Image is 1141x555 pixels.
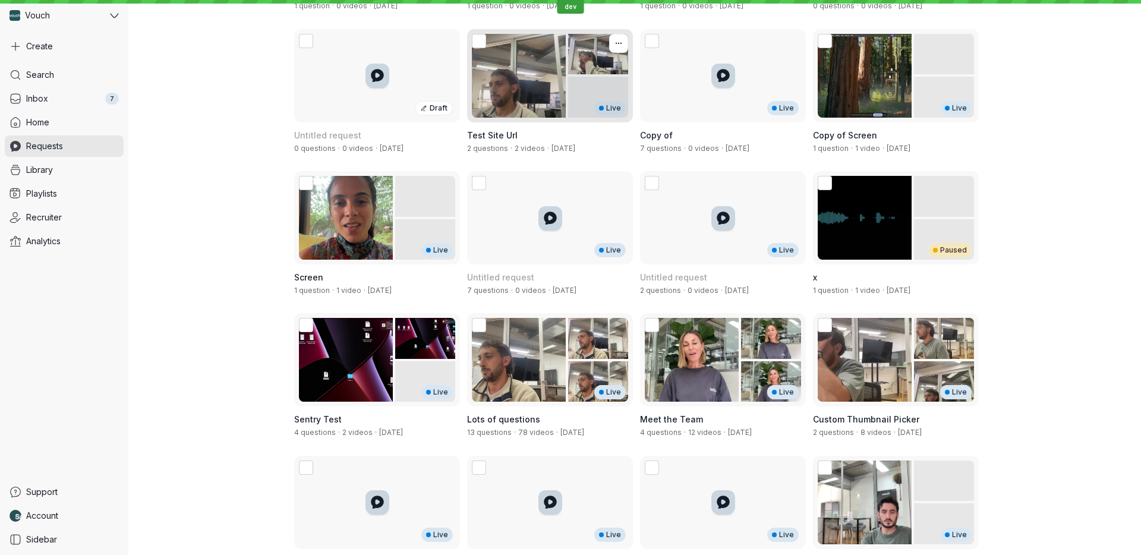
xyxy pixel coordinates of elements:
span: Test Site Url [467,130,518,140]
span: Created by Nathan Weinstock [887,286,910,295]
span: · [330,286,336,295]
span: · [373,144,380,153]
span: Created by Pro Teale [380,144,404,153]
a: Home [5,112,124,133]
span: Created by Stephane [726,144,749,153]
span: Created by Ben [725,286,749,295]
span: Analytics [26,235,61,247]
span: Created by Pro Teale [551,144,575,153]
span: · [676,1,682,11]
span: · [713,1,720,11]
span: Screen [294,272,323,282]
span: Untitled request [294,130,361,140]
span: 0 videos [515,286,546,295]
a: Sidebar [5,529,124,550]
span: · [336,144,342,153]
span: 1 video [855,286,880,295]
span: Inbox [26,93,48,105]
span: · [682,144,688,153]
span: Custom Thumbnail Picker [813,414,919,424]
span: · [849,144,855,153]
span: · [336,428,342,437]
span: 2 videos [342,428,373,437]
span: Sentry Test [294,414,342,424]
img: Vouch avatar [10,10,20,21]
span: Create [26,40,53,52]
a: Analytics [5,231,124,252]
button: Vouch avatarVouch [5,5,124,26]
span: · [512,428,518,437]
span: 1 question [640,1,676,10]
span: · [891,428,898,437]
span: Created by Pro Teale [720,1,743,10]
div: 7 [105,93,119,105]
span: 1 video [336,286,361,295]
span: 1 video [855,144,880,153]
a: Requests [5,135,124,157]
span: · [509,286,515,295]
span: 12 videos [688,428,721,437]
span: 1 question [294,1,330,10]
span: · [503,1,509,11]
a: Nathan Weinstock avatarAccount [5,505,124,526]
span: · [855,1,861,11]
span: Search [26,69,54,81]
span: 0 videos [688,144,719,153]
span: Lots of questions [467,414,540,424]
span: Created by Pro Teale [899,1,922,10]
span: Copy of [640,130,673,140]
span: · [854,428,861,437]
span: 2 questions [640,286,681,295]
span: 78 videos [518,428,554,437]
span: 1 question [467,1,503,10]
span: Vouch [25,10,50,21]
span: 0 videos [682,1,713,10]
span: · [849,286,855,295]
span: 0 questions [813,1,855,10]
span: · [681,286,688,295]
span: 4 questions [640,428,682,437]
span: 7 questions [640,144,682,153]
span: 13 questions [467,428,512,437]
span: · [880,144,887,153]
span: 2 videos [515,144,545,153]
span: · [546,286,553,295]
span: · [367,1,374,11]
span: 0 videos [509,1,540,10]
span: Account [26,510,58,522]
span: Created by Pro Teale [547,1,570,10]
span: 0 questions [294,144,336,153]
span: · [540,1,547,11]
span: · [330,1,336,11]
span: 7 questions [467,286,509,295]
span: Meet the Team [640,414,703,424]
span: · [373,428,379,437]
span: · [554,428,560,437]
span: Created by Stephane [887,144,910,153]
img: Nathan Weinstock avatar [10,510,21,522]
span: Created by Shez Katrak [898,428,922,437]
span: 1 question [813,286,849,295]
span: Created by Daniel Shein [368,286,392,295]
span: Playlists [26,188,57,200]
span: · [545,144,551,153]
span: · [719,144,726,153]
button: Create [5,36,124,57]
span: Created by Pro Teale [374,1,398,10]
span: 4 questions [294,428,336,437]
span: 1 question [294,286,330,295]
span: Untitled request [640,272,707,282]
a: Search [5,64,124,86]
span: Home [26,116,49,128]
a: Inbox7 [5,88,124,109]
span: · [718,286,725,295]
span: Support [26,486,58,498]
div: Vouch [5,5,108,26]
span: Untitled request [467,272,534,282]
span: Recruiter [26,212,62,223]
a: Library [5,159,124,181]
span: 8 videos [861,428,891,437]
span: · [721,428,728,437]
span: · [508,144,515,153]
span: 0 videos [688,286,718,295]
